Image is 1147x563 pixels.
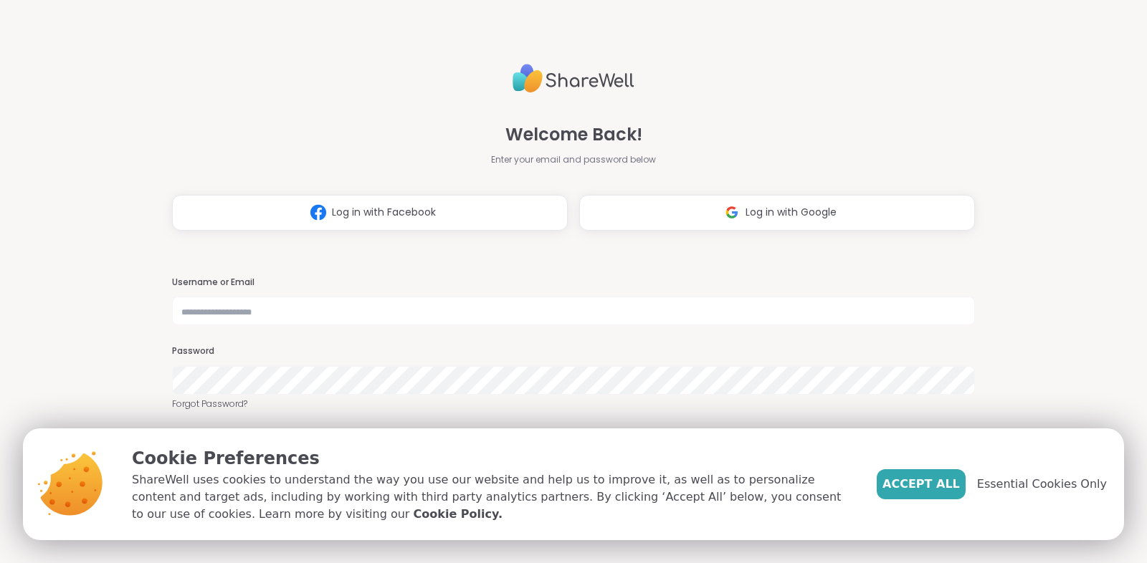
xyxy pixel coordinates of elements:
[132,446,854,471] p: Cookie Preferences
[882,476,960,493] span: Accept All
[132,471,854,523] p: ShareWell uses cookies to understand the way you use our website and help us to improve it, as we...
[746,205,837,220] span: Log in with Google
[414,506,503,523] a: Cookie Policy.
[877,469,966,499] button: Accept All
[172,398,975,410] a: Forgot Password?
[977,476,1107,493] span: Essential Cookies Only
[505,122,642,148] span: Welcome Back!
[718,199,746,226] img: ShareWell Logomark
[332,205,436,220] span: Log in with Facebook
[491,153,656,166] span: Enter your email and password below
[513,58,634,99] img: ShareWell Logo
[305,199,332,226] img: ShareWell Logomark
[172,276,975,289] h3: Username or Email
[579,195,975,231] button: Log in with Google
[172,195,568,231] button: Log in with Facebook
[172,345,975,357] h3: Password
